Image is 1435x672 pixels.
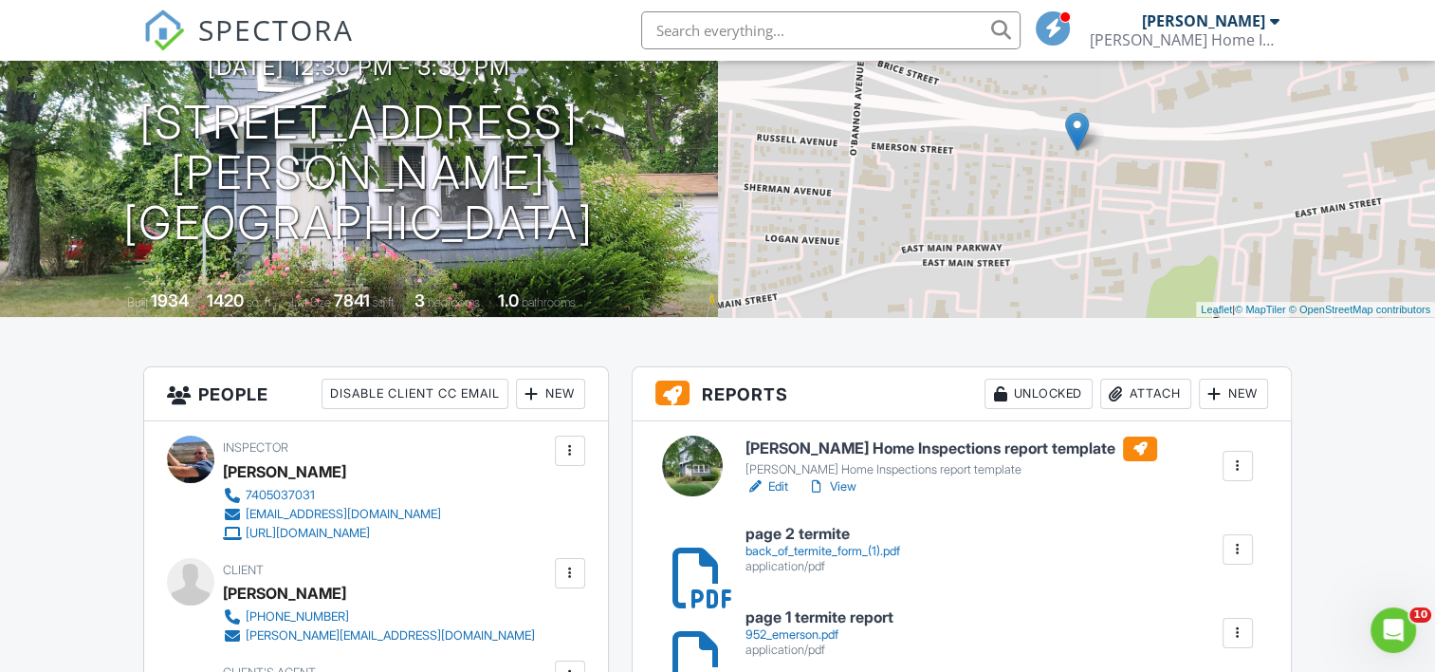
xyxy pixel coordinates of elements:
span: Inspector [223,440,288,455]
div: 952_emerson.pdf [745,627,893,643]
div: [PERSON_NAME] Home Inspections report template [745,462,1157,477]
div: [PERSON_NAME] [1142,11,1265,30]
div: 1.0 [498,290,519,310]
a: [EMAIL_ADDRESS][DOMAIN_NAME] [223,505,441,524]
a: View [807,477,856,496]
a: [URL][DOMAIN_NAME] [223,524,441,543]
a: © OpenStreetMap contributors [1289,304,1430,315]
div: 7405037031 [246,488,315,503]
span: Lot Size [291,295,331,309]
div: application/pdf [745,559,900,574]
span: Client [223,563,264,577]
h6: page 2 termite [745,526,900,543]
span: sq.ft. [373,295,396,309]
span: SPECTORA [198,9,354,49]
a: page 1 termite report 952_emerson.pdf application/pdf [745,609,893,658]
div: [EMAIL_ADDRESS][DOMAIN_NAME] [246,507,441,522]
a: 7405037031 [223,486,441,505]
span: bedrooms [428,295,480,309]
div: 3 [414,290,425,310]
div: | [1196,302,1435,318]
a: [PHONE_NUMBER] [223,607,535,626]
img: The Best Home Inspection Software - Spectora [143,9,185,51]
div: [PERSON_NAME] [223,579,346,607]
div: New [1199,379,1268,409]
a: Leaflet [1201,304,1232,315]
a: [PERSON_NAME][EMAIL_ADDRESS][DOMAIN_NAME] [223,626,535,645]
a: page 2 termite back_of_termite_form_(1).pdf application/pdf [745,526,900,574]
a: [PERSON_NAME] Home Inspections report template [PERSON_NAME] Home Inspections report template [745,437,1157,478]
iframe: Intercom live chat [1371,607,1416,653]
span: bathrooms [522,295,576,309]
div: [PERSON_NAME][EMAIL_ADDRESS][DOMAIN_NAME] [246,628,535,644]
span: sq. ft. [247,295,273,309]
div: 1420 [207,290,244,310]
h1: [STREET_ADDRESS][PERSON_NAME] [GEOGRAPHIC_DATA] [30,98,688,248]
h3: Reports [633,367,1291,421]
span: Built [127,295,148,309]
a: Edit [745,477,788,496]
span: 10 [1409,607,1431,623]
div: Stewart Home Inspections LLC [1090,30,1279,49]
div: 1934 [151,290,189,310]
a: SPECTORA [143,26,354,65]
div: Unlocked [984,379,1093,409]
div: application/pdf [745,643,893,658]
h3: People [144,367,607,421]
div: [PERSON_NAME] [223,457,346,486]
div: Attach [1100,379,1191,409]
input: Search everything... [641,11,1021,49]
h3: [DATE] 12:30 pm - 3:30 pm [208,54,510,80]
div: [URL][DOMAIN_NAME] [246,526,370,541]
div: 7841 [334,290,370,310]
a: © MapTiler [1235,304,1286,315]
h6: page 1 termite report [745,609,893,626]
div: back_of_termite_form_(1).pdf [745,544,900,559]
div: [PHONE_NUMBER] [246,609,349,625]
div: Disable Client CC Email [322,379,508,409]
h6: [PERSON_NAME] Home Inspections report template [745,437,1157,461]
div: New [516,379,585,409]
